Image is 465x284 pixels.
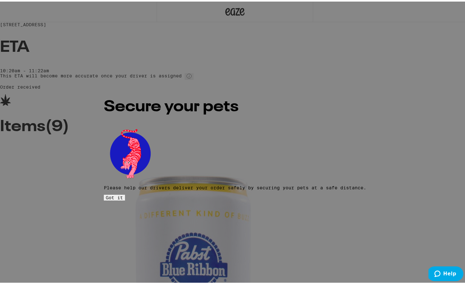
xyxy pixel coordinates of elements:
img: pets [104,126,156,178]
p: Please help our drivers deliver your order safely by securing your pets at a safe distance. [104,184,366,189]
iframe: Opens a widget where you can find more information [428,265,463,281]
button: Got it [104,193,125,199]
h2: Secure your pets [104,98,366,113]
span: Got it [106,193,123,199]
